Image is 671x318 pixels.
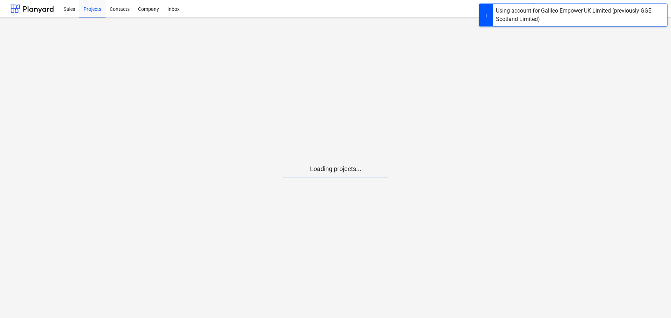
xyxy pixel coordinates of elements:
[496,7,664,23] div: Using account for Galileo Empower UK Limited (previously GGE Scotland Limited)
[283,165,388,173] p: Loading projects...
